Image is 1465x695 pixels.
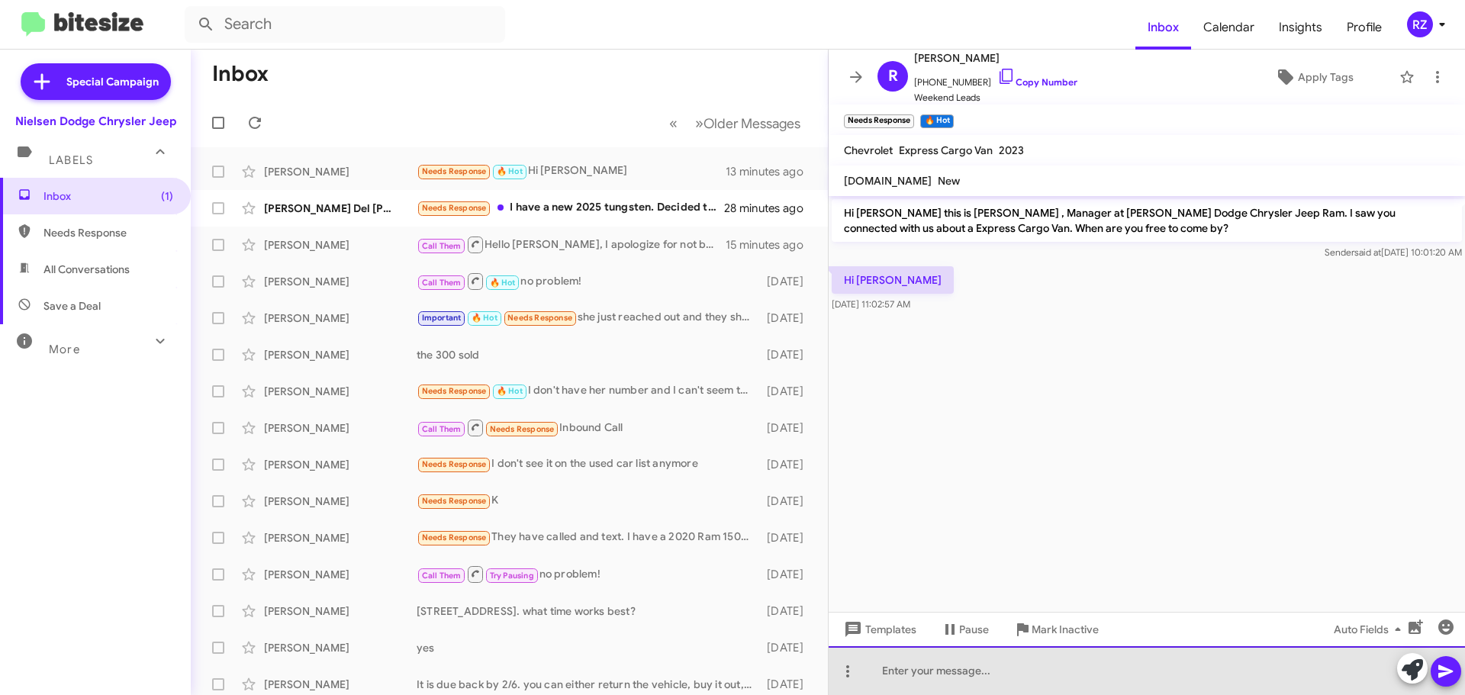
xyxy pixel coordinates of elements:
[417,455,759,473] div: I don't see it on the used car list anymore
[959,616,989,643] span: Pause
[264,201,417,216] div: [PERSON_NAME] Del [PERSON_NAME]
[1334,616,1407,643] span: Auto Fields
[417,603,759,619] div: [STREET_ADDRESS]. what time works best?
[422,496,487,506] span: Needs Response
[1335,5,1394,50] a: Profile
[914,90,1077,105] span: Weekend Leads
[161,188,173,204] span: (1)
[264,310,417,326] div: [PERSON_NAME]
[999,143,1024,157] span: 2023
[49,343,80,356] span: More
[1001,616,1111,643] button: Mark Inactive
[422,533,487,542] span: Needs Response
[920,114,953,128] small: 🔥 Hot
[417,529,759,546] div: They have called and text. I have a 2020 Ram 1500. I am upside down about $6k. My wife has a 2018...
[844,143,893,157] span: Chevrolet
[1267,5,1335,50] a: Insights
[1135,5,1191,50] a: Inbox
[264,494,417,509] div: [PERSON_NAME]
[422,166,487,176] span: Needs Response
[422,203,487,213] span: Needs Response
[997,76,1077,88] a: Copy Number
[759,567,816,582] div: [DATE]
[660,108,687,139] button: Previous
[844,174,932,188] span: [DOMAIN_NAME]
[264,274,417,289] div: [PERSON_NAME]
[422,424,462,434] span: Call Them
[841,616,916,643] span: Templates
[422,241,462,251] span: Call Them
[759,457,816,472] div: [DATE]
[938,174,960,188] span: New
[417,382,759,400] div: I don't have her number and I can't seem to find the email for some reason. Maybe I deleted it ac...
[417,162,726,180] div: Hi [PERSON_NAME]
[472,313,497,323] span: 🔥 Hot
[185,6,505,43] input: Search
[832,199,1462,242] p: Hi [PERSON_NAME] this is [PERSON_NAME] , Manager at [PERSON_NAME] Dodge Chrysler Jeep Ram. I saw ...
[704,115,800,132] span: Older Messages
[899,143,993,157] span: Express Cargo Van
[1322,616,1419,643] button: Auto Fields
[417,199,724,217] div: I have a new 2025 tungsten. Decided to wait
[888,64,898,88] span: R
[417,235,726,254] div: Hello [PERSON_NAME], I apologize for not being able to take your call. We are closed [DATE]. I wi...
[1298,63,1354,91] span: Apply Tags
[759,677,816,692] div: [DATE]
[759,310,816,326] div: [DATE]
[726,237,816,253] div: 15 minutes ago
[759,274,816,289] div: [DATE]
[490,278,516,288] span: 🔥 Hot
[417,640,759,655] div: yes
[264,237,417,253] div: [PERSON_NAME]
[21,63,171,100] a: Special Campaign
[43,225,173,240] span: Needs Response
[759,603,816,619] div: [DATE]
[914,49,1077,67] span: [PERSON_NAME]
[844,114,914,128] small: Needs Response
[686,108,810,139] button: Next
[497,166,523,176] span: 🔥 Hot
[43,188,173,204] span: Inbox
[832,266,954,294] p: Hi [PERSON_NAME]
[829,616,929,643] button: Templates
[759,640,816,655] div: [DATE]
[914,67,1077,90] span: [PHONE_NUMBER]
[695,114,704,133] span: »
[726,164,816,179] div: 13 minutes ago
[417,347,759,362] div: the 300 sold
[264,530,417,545] div: [PERSON_NAME]
[422,571,462,581] span: Call Them
[49,153,93,167] span: Labels
[1394,11,1448,37] button: RZ
[422,386,487,396] span: Needs Response
[417,272,759,291] div: no problem!
[264,567,417,582] div: [PERSON_NAME]
[264,677,417,692] div: [PERSON_NAME]
[507,313,572,323] span: Needs Response
[417,677,759,692] div: It is due back by 2/6. you can either return the vehicle, buy it out, or get into a new vehicle
[264,603,417,619] div: [PERSON_NAME]
[264,384,417,399] div: [PERSON_NAME]
[422,459,487,469] span: Needs Response
[929,616,1001,643] button: Pause
[417,492,759,510] div: K
[1325,246,1462,258] span: Sender [DATE] 10:01:20 AM
[724,201,816,216] div: 28 minutes ago
[43,262,130,277] span: All Conversations
[15,114,176,129] div: Nielsen Dodge Chrysler Jeep
[759,530,816,545] div: [DATE]
[497,386,523,396] span: 🔥 Hot
[422,278,462,288] span: Call Them
[490,571,534,581] span: Try Pausing
[417,309,759,327] div: she just reached out and they should be coming soon
[264,164,417,179] div: [PERSON_NAME]
[669,114,678,133] span: «
[1191,5,1267,50] a: Calendar
[417,565,759,584] div: no problem!
[264,420,417,436] div: [PERSON_NAME]
[1407,11,1433,37] div: RZ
